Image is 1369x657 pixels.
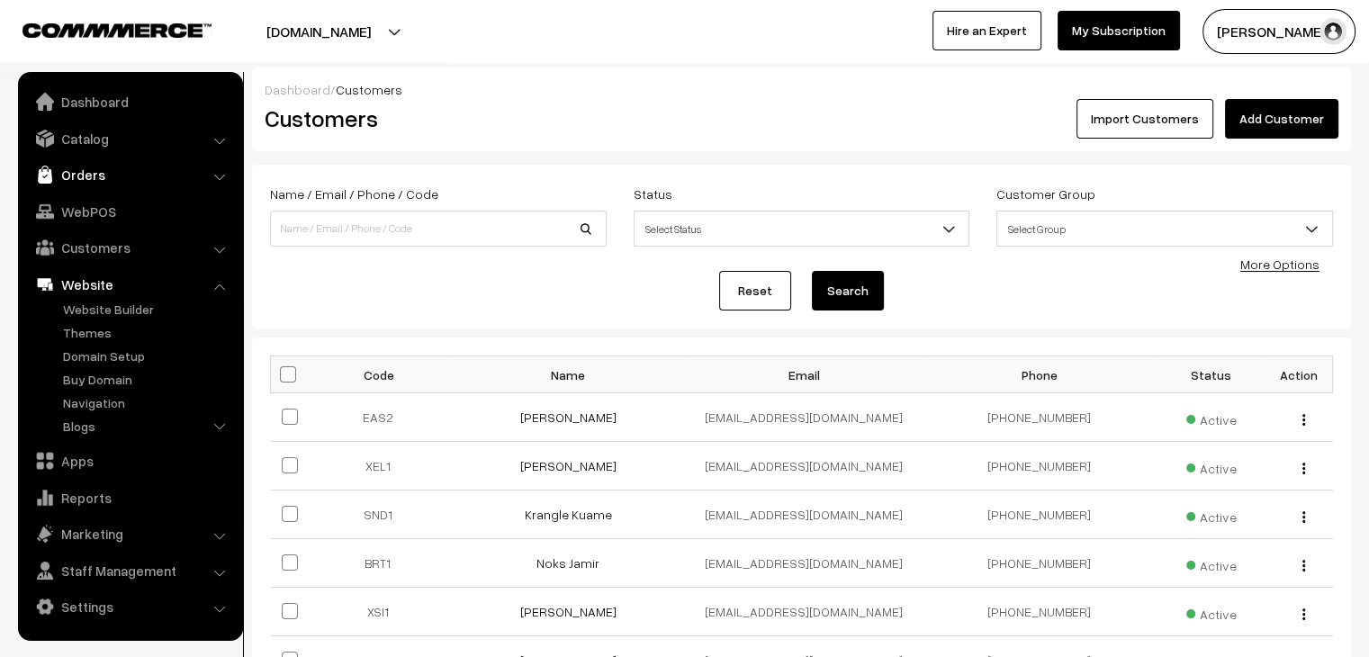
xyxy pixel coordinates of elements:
[1302,414,1305,426] img: Menu
[50,29,88,43] div: v 4.0.25
[1186,552,1237,575] span: Active
[520,604,617,619] a: [PERSON_NAME]
[719,271,791,310] a: Reset
[1265,356,1333,393] th: Action
[23,122,237,155] a: Catalog
[49,104,63,119] img: tab_domain_overview_orange.svg
[265,80,1338,99] div: /
[23,481,237,514] a: Reports
[59,300,237,319] a: Website Builder
[59,417,237,436] a: Blogs
[29,29,43,43] img: logo_orange.svg
[686,539,922,588] td: [EMAIL_ADDRESS][DOMAIN_NAME]
[686,393,922,442] td: [EMAIL_ADDRESS][DOMAIN_NAME]
[23,85,237,118] a: Dashboard
[451,356,687,393] th: Name
[536,555,599,571] a: Noks Jamir
[23,195,237,228] a: WebPOS
[634,184,672,203] label: Status
[47,47,198,61] div: Domain: [DOMAIN_NAME]
[265,104,788,132] h2: Customers
[520,409,617,425] a: [PERSON_NAME]
[29,47,43,61] img: website_grey.svg
[1157,356,1265,393] th: Status
[59,346,237,365] a: Domain Setup
[634,211,970,247] span: Select Status
[23,231,237,264] a: Customers
[1302,560,1305,571] img: Menu
[23,445,237,477] a: Apps
[179,104,194,119] img: tab_keywords_by_traffic_grey.svg
[265,82,330,97] a: Dashboard
[23,590,237,623] a: Settings
[316,393,451,442] td: EAS2
[59,393,237,412] a: Navigation
[316,588,451,636] td: XSI1
[23,158,237,191] a: Orders
[1302,463,1305,474] img: Menu
[1302,511,1305,523] img: Menu
[1186,503,1237,526] span: Active
[23,517,237,550] a: Marketing
[922,539,1157,588] td: [PHONE_NUMBER]
[1202,9,1355,54] button: [PERSON_NAME]…
[316,490,451,539] td: SND1
[686,442,922,490] td: [EMAIL_ADDRESS][DOMAIN_NAME]
[1186,406,1237,429] span: Active
[59,323,237,342] a: Themes
[270,211,607,247] input: Name / Email / Phone / Code
[812,271,884,310] button: Search
[1319,18,1346,45] img: user
[922,490,1157,539] td: [PHONE_NUMBER]
[997,213,1332,245] span: Select Group
[59,370,237,389] a: Buy Domain
[316,356,451,393] th: Code
[1240,256,1319,272] a: More Options
[1058,11,1180,50] a: My Subscription
[996,211,1333,247] span: Select Group
[922,442,1157,490] td: [PHONE_NUMBER]
[932,11,1041,50] a: Hire an Expert
[686,490,922,539] td: [EMAIL_ADDRESS][DOMAIN_NAME]
[1076,99,1213,139] a: Import Customers
[922,588,1157,636] td: [PHONE_NUMBER]
[23,18,180,40] a: COMMMERCE
[525,507,612,522] a: Krangle Kuame
[686,356,922,393] th: Email
[1186,600,1237,624] span: Active
[1186,454,1237,478] span: Active
[1302,608,1305,620] img: Menu
[203,9,434,54] button: [DOMAIN_NAME]
[996,184,1095,203] label: Customer Group
[635,213,969,245] span: Select Status
[199,106,303,118] div: Keywords by Traffic
[270,184,438,203] label: Name / Email / Phone / Code
[23,23,212,37] img: COMMMERCE
[23,268,237,301] a: Website
[922,356,1157,393] th: Phone
[922,393,1157,442] td: [PHONE_NUMBER]
[336,82,402,97] span: Customers
[23,554,237,587] a: Staff Management
[686,588,922,636] td: [EMAIL_ADDRESS][DOMAIN_NAME]
[316,442,451,490] td: XEL1
[68,106,161,118] div: Domain Overview
[1225,99,1338,139] a: Add Customer
[520,458,617,473] a: [PERSON_NAME]
[316,539,451,588] td: BRT1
